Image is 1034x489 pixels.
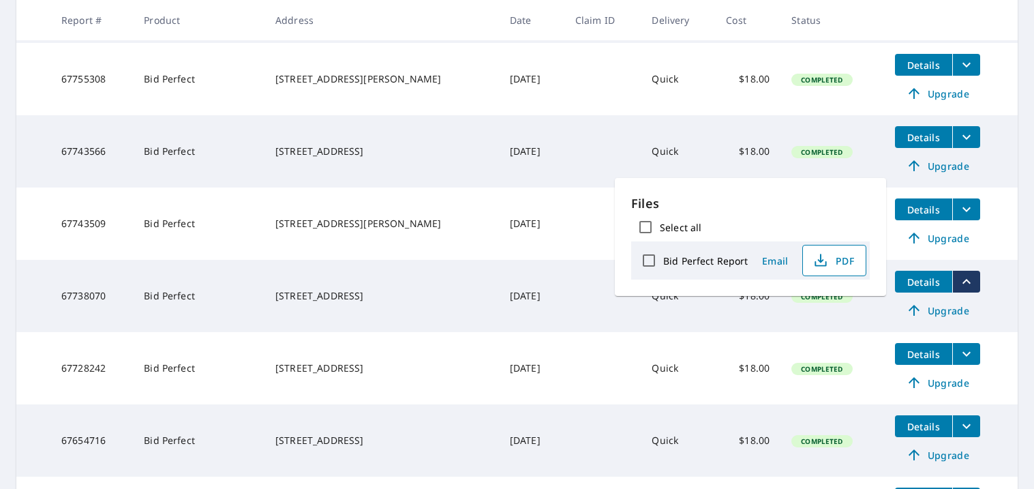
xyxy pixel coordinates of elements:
td: 67654716 [50,404,133,477]
span: Details [903,131,944,144]
td: Quick [641,43,715,115]
td: $18.00 [715,332,780,404]
div: [STREET_ADDRESS] [275,289,488,303]
td: Bid Perfect [133,188,264,260]
button: filesDropdownBtn-67743566 [952,126,980,148]
a: Upgrade [895,83,980,104]
button: filesDropdownBtn-67654716 [952,415,980,437]
a: Upgrade [895,155,980,177]
span: Completed [793,436,851,446]
button: detailsBtn-67738070 [895,271,952,293]
td: [DATE] [499,260,564,332]
td: 67755308 [50,43,133,115]
button: detailsBtn-67728242 [895,343,952,365]
td: 67728242 [50,332,133,404]
button: Email [753,250,797,271]
td: [DATE] [499,115,564,188]
td: $18.00 [715,404,780,477]
td: 67743509 [50,188,133,260]
td: Quick [641,260,715,332]
a: Upgrade [895,444,980,466]
td: Bid Perfect [133,115,264,188]
span: Upgrade [903,230,972,246]
span: Details [903,348,944,361]
span: Details [903,59,944,72]
span: Completed [793,75,851,85]
div: [STREET_ADDRESS][PERSON_NAME] [275,72,488,86]
td: Bid Perfect [133,43,264,115]
button: filesDropdownBtn-67743509 [952,198,980,220]
span: Completed [793,292,851,301]
span: Details [903,420,944,433]
a: Upgrade [895,372,980,394]
button: detailsBtn-67755308 [895,54,952,76]
span: Email [759,254,791,267]
td: [DATE] [499,43,564,115]
div: [STREET_ADDRESS] [275,145,488,158]
span: Details [903,203,944,216]
td: Bid Perfect [133,404,264,477]
p: Files [631,194,870,213]
div: [STREET_ADDRESS] [275,361,488,375]
label: Select all [660,221,701,234]
button: filesDropdownBtn-67728242 [952,343,980,365]
div: [STREET_ADDRESS][PERSON_NAME] [275,217,488,231]
span: Completed [793,147,851,157]
span: Completed [793,364,851,374]
span: Upgrade [903,85,972,102]
a: Upgrade [895,299,980,321]
td: $18.00 [715,115,780,188]
td: Bid Perfect [133,260,264,332]
a: Upgrade [895,227,980,249]
button: detailsBtn-67743566 [895,126,952,148]
div: [STREET_ADDRESS] [275,434,488,447]
td: [DATE] [499,332,564,404]
td: $18.00 [715,260,780,332]
button: detailsBtn-67654716 [895,415,952,437]
td: Bid Perfect [133,332,264,404]
td: $18.00 [715,43,780,115]
span: Details [903,276,944,288]
span: Upgrade [903,302,972,318]
label: Bid Perfect Report [663,254,748,267]
td: Quick [641,115,715,188]
span: Upgrade [903,374,972,391]
button: filesDropdownBtn-67738070 [952,271,980,293]
td: [DATE] [499,404,564,477]
td: [DATE] [499,188,564,260]
td: 67743566 [50,115,133,188]
button: detailsBtn-67743509 [895,198,952,220]
button: PDF [802,245,866,276]
span: PDF [811,252,855,269]
button: filesDropdownBtn-67755308 [952,54,980,76]
td: Quick [641,404,715,477]
span: Upgrade [903,158,972,174]
td: Quick [641,332,715,404]
td: 67738070 [50,260,133,332]
span: Upgrade [903,447,972,463]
